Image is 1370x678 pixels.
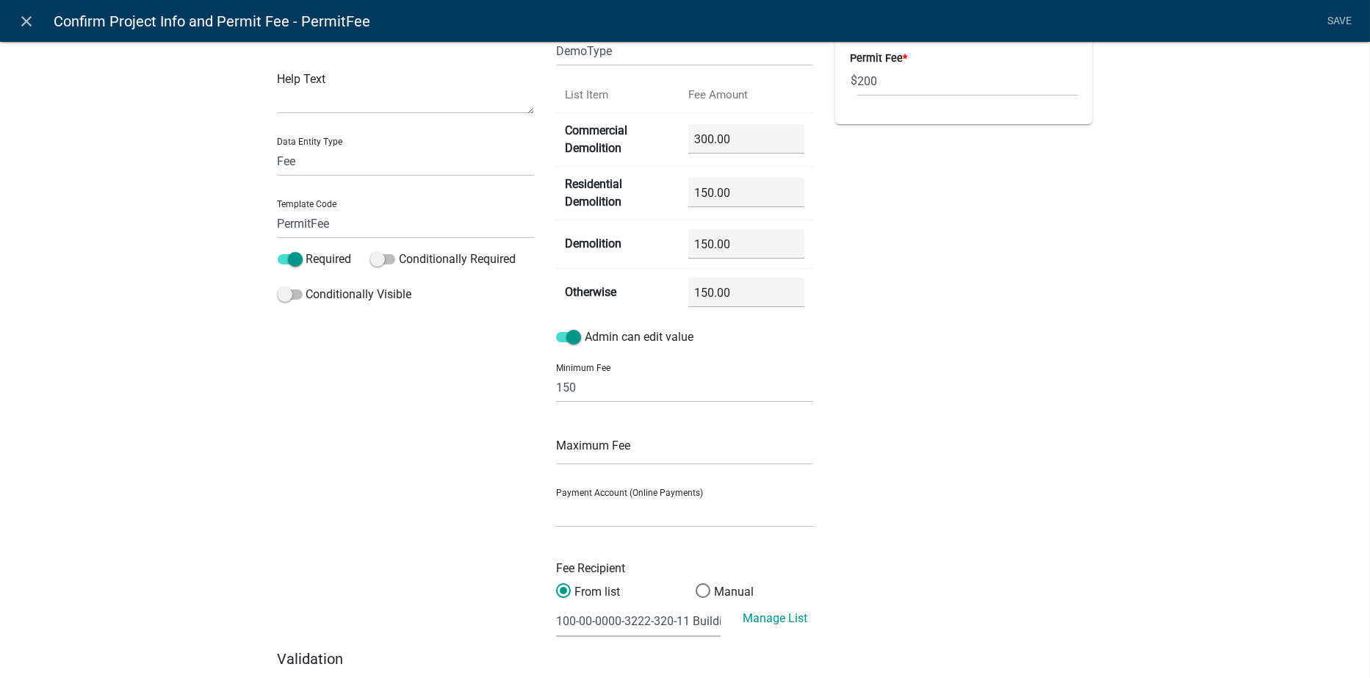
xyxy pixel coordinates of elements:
[556,220,679,268] th: Demolition
[696,583,754,601] label: Manual
[556,78,679,112] th: List Item
[370,250,516,268] label: Conditionally Required
[18,12,36,30] i: close
[743,611,807,625] a: Manage List
[850,66,858,96] span: $
[1322,7,1358,35] a: Save
[556,328,693,346] label: Admin can edit value
[556,166,679,220] th: Residential Demolition
[545,560,824,577] div: Fee Recipient
[679,78,813,112] th: Fee Amount
[278,286,412,303] label: Conditionally Visible
[278,250,352,268] label: Required
[556,583,620,601] label: From list
[54,7,370,36] span: Confirm Project Info and Permit Fee - PermitFee
[850,54,907,64] label: Permit Fee
[556,268,679,317] th: Otherwise
[278,650,1093,668] h5: Validation
[556,112,679,166] th: Commercial Demolition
